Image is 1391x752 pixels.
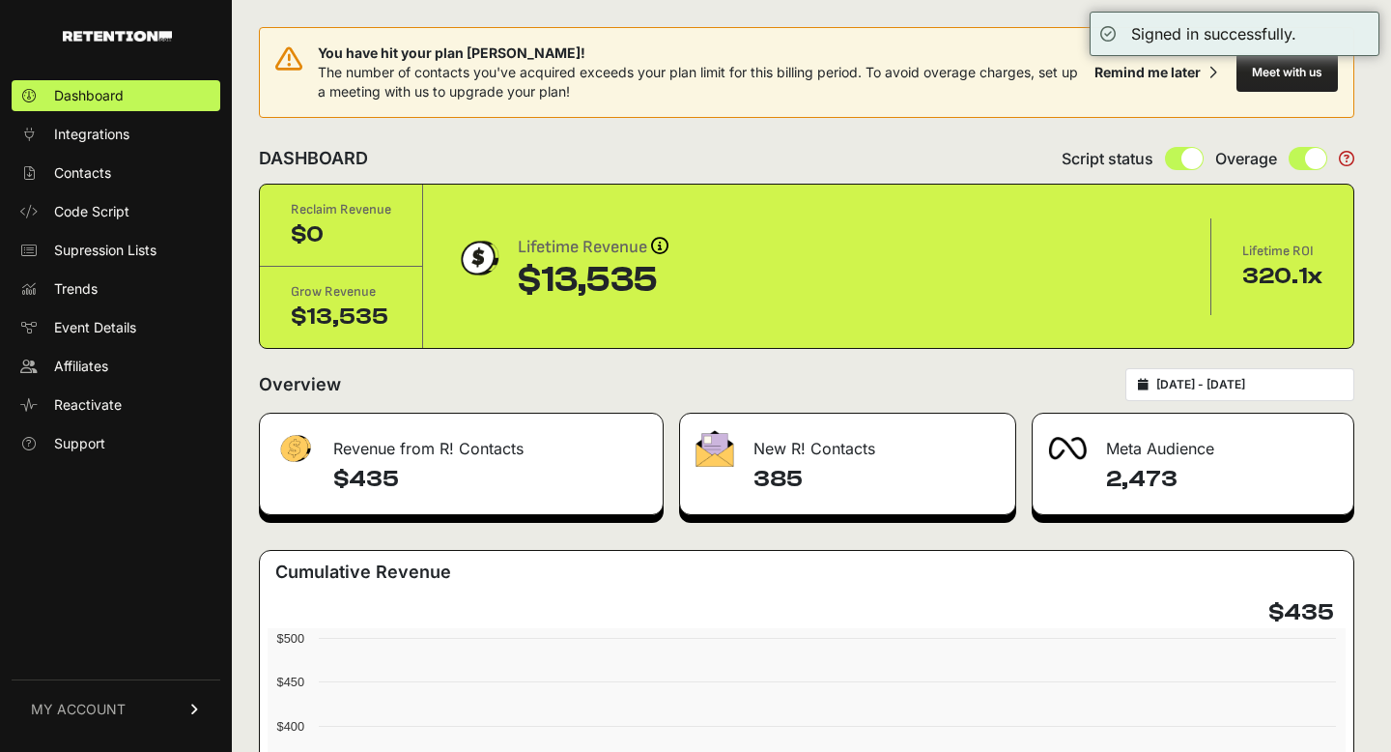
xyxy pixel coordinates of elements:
[318,64,1078,100] span: The number of contacts you've acquired exceeds your plan limit for this billing period. To avoid ...
[518,261,668,300] div: $13,535
[12,274,220,304] a: Trends
[277,719,304,734] text: $400
[259,145,368,172] h2: DASHBOARD
[54,202,129,221] span: Code Script
[12,428,220,459] a: Support
[12,119,220,150] a: Integrations
[12,158,220,188] a: Contacts
[695,430,734,467] img: fa-envelope-19ae18322b30453b285274b1b8af3d052b27d846a4fbe8435d1a52b978f639a2.png
[12,80,220,111] a: Dashboard
[12,312,220,343] a: Event Details
[1242,242,1322,261] div: Lifetime ROI
[54,86,124,105] span: Dashboard
[275,559,451,586] h3: Cumulative Revenue
[12,680,220,738] a: MY ACCOUNT
[291,302,391,333] div: $13,535
[54,125,129,144] span: Integrations
[54,279,98,299] span: Trends
[1106,464,1338,495] h4: 2,473
[260,414,663,472] div: Revenue from R! Contacts
[1033,414,1353,472] div: Meta Audience
[54,241,156,260] span: Supression Lists
[1215,147,1277,170] span: Overage
[680,414,1014,472] div: New R! Contacts
[31,700,126,719] span: MY ACCOUNT
[333,464,647,495] h4: $435
[12,235,220,266] a: Supression Lists
[54,163,111,183] span: Contacts
[753,464,999,495] h4: 385
[12,196,220,227] a: Code Script
[1131,22,1296,45] div: Signed in successfully.
[454,234,502,282] img: dollar-coin-05c43ed7efb7bc0c12610022525b4bbbb207c7efeef5aecc26f025e68dcafac9.png
[275,430,314,468] img: fa-dollar-13500eef13a19c4ab2b9ed9ad552e47b0d9fc28b02b83b90ba0e00f96d6372e9.png
[291,200,391,219] div: Reclaim Revenue
[1087,55,1225,90] button: Remind me later
[63,31,172,42] img: Retention.com
[277,675,304,689] text: $450
[12,390,220,420] a: Reactivate
[1236,53,1338,92] button: Meet with us
[1094,63,1201,82] div: Remind me later
[1048,437,1087,460] img: fa-meta-2f981b61bb99beabf952f7030308934f19ce035c18b003e963880cc3fabeebb7.png
[259,371,341,398] h2: Overview
[1242,261,1322,292] div: 320.1x
[54,318,136,337] span: Event Details
[1062,147,1153,170] span: Script status
[12,351,220,382] a: Affiliates
[291,219,391,250] div: $0
[518,234,668,261] div: Lifetime Revenue
[1268,597,1334,628] h4: $435
[54,434,105,453] span: Support
[318,43,1087,63] span: You have hit your plan [PERSON_NAME]!
[291,282,391,302] div: Grow Revenue
[54,357,108,376] span: Affiliates
[54,395,122,415] span: Reactivate
[277,631,304,646] text: $500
